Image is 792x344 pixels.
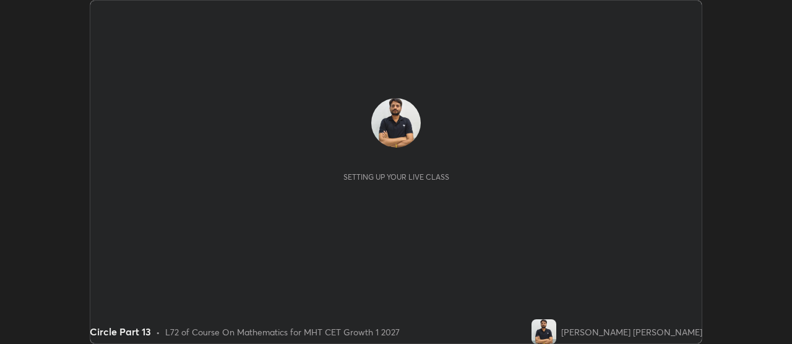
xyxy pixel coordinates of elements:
[90,324,151,339] div: Circle Part 13
[343,172,449,182] div: Setting up your live class
[371,98,421,148] img: 4cf577a8cdb74b91971b506b957e80de.jpg
[561,325,702,338] div: [PERSON_NAME] [PERSON_NAME]
[532,319,556,344] img: 4cf577a8cdb74b91971b506b957e80de.jpg
[156,325,160,338] div: •
[165,325,400,338] div: L72 of Course On Mathematics for MHT CET Growth 1 2027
